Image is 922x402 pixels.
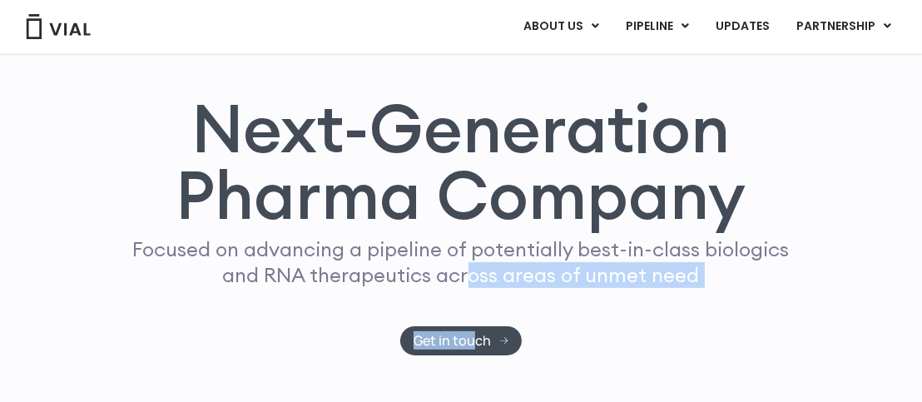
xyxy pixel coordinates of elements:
a: Get in touch [400,326,523,355]
a: UPDATES [702,12,782,41]
a: PARTNERSHIPMenu Toggle [783,12,905,41]
span: Get in touch [414,335,491,347]
h1: Next-Generation Pharma Company [101,95,821,228]
img: Vial Logo [25,14,92,39]
a: PIPELINEMenu Toggle [612,12,701,41]
a: ABOUT USMenu Toggle [510,12,612,41]
p: Focused on advancing a pipeline of potentially best-in-class biologics and RNA therapeutics acros... [126,236,796,288]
